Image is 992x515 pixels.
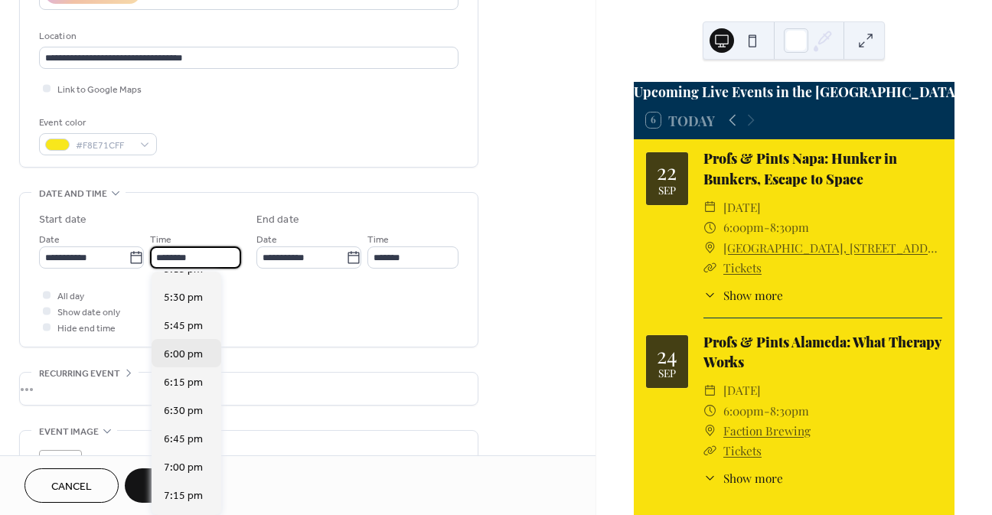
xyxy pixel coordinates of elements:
button: Cancel [24,468,119,503]
span: 6:00pm [723,217,764,237]
span: Date and time [39,186,107,202]
div: ​ [703,421,717,441]
span: Event image [39,424,99,440]
span: Time [367,232,389,248]
span: Show date only [57,305,120,321]
span: Date [39,232,60,248]
span: 7:00 pm [164,460,203,476]
span: 6:30 pm [164,403,203,419]
div: ​ [703,401,717,421]
span: 5:30 pm [164,290,203,306]
div: Start date [39,212,86,228]
button: Save [125,468,204,503]
div: ​ [703,258,717,278]
div: ​ [703,441,717,461]
a: Faction Brewing [723,421,811,441]
span: Show more [723,286,783,304]
div: ​ [703,380,717,400]
span: Cancel [51,479,92,495]
span: 8:30pm [770,401,809,421]
div: ; [39,450,82,493]
span: Time [150,232,171,248]
span: [DATE] [723,197,761,217]
span: Hide end time [57,321,116,337]
span: Recurring event [39,366,120,382]
div: ​ [703,469,717,487]
span: - [764,217,770,237]
div: ​ [703,217,717,237]
div: 22 [657,161,677,182]
div: ••• [20,373,478,405]
span: #F8E71CFF [76,138,132,154]
div: ​ [703,197,717,217]
span: Link to Google Maps [57,82,142,98]
span: 6:45 pm [164,432,203,448]
span: 6:00pm [723,401,764,421]
div: Sep [658,368,676,379]
div: End date [256,212,299,228]
span: 6:00 pm [164,347,203,363]
span: 7:15 pm [164,488,203,504]
span: 8:30pm [770,217,809,237]
div: ​ [703,238,717,258]
span: - [764,401,770,421]
div: Upcoming Live Events in the [GEOGRAPHIC_DATA] [634,82,954,102]
a: Tickets [723,259,762,275]
span: Date [256,232,277,248]
a: [GEOGRAPHIC_DATA], [STREET_ADDRESS] [723,238,942,258]
span: 6:15 pm [164,375,203,391]
a: Profs & Pints Alameda: What Therapy Works [703,333,941,370]
span: Show more [723,469,783,487]
button: ​Show more [703,286,783,304]
span: All day [57,288,84,305]
div: ​ [703,286,717,304]
div: 24 [657,344,677,366]
a: Profs & Pints Napa: Hunker in Bunkers, Escape to Space [703,149,897,187]
div: Sep [658,185,676,196]
a: Tickets [723,442,762,458]
span: [DATE] [723,380,761,400]
div: Location [39,28,455,44]
div: Event color [39,115,154,131]
span: 5:45 pm [164,318,203,334]
button: ​Show more [703,469,783,487]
